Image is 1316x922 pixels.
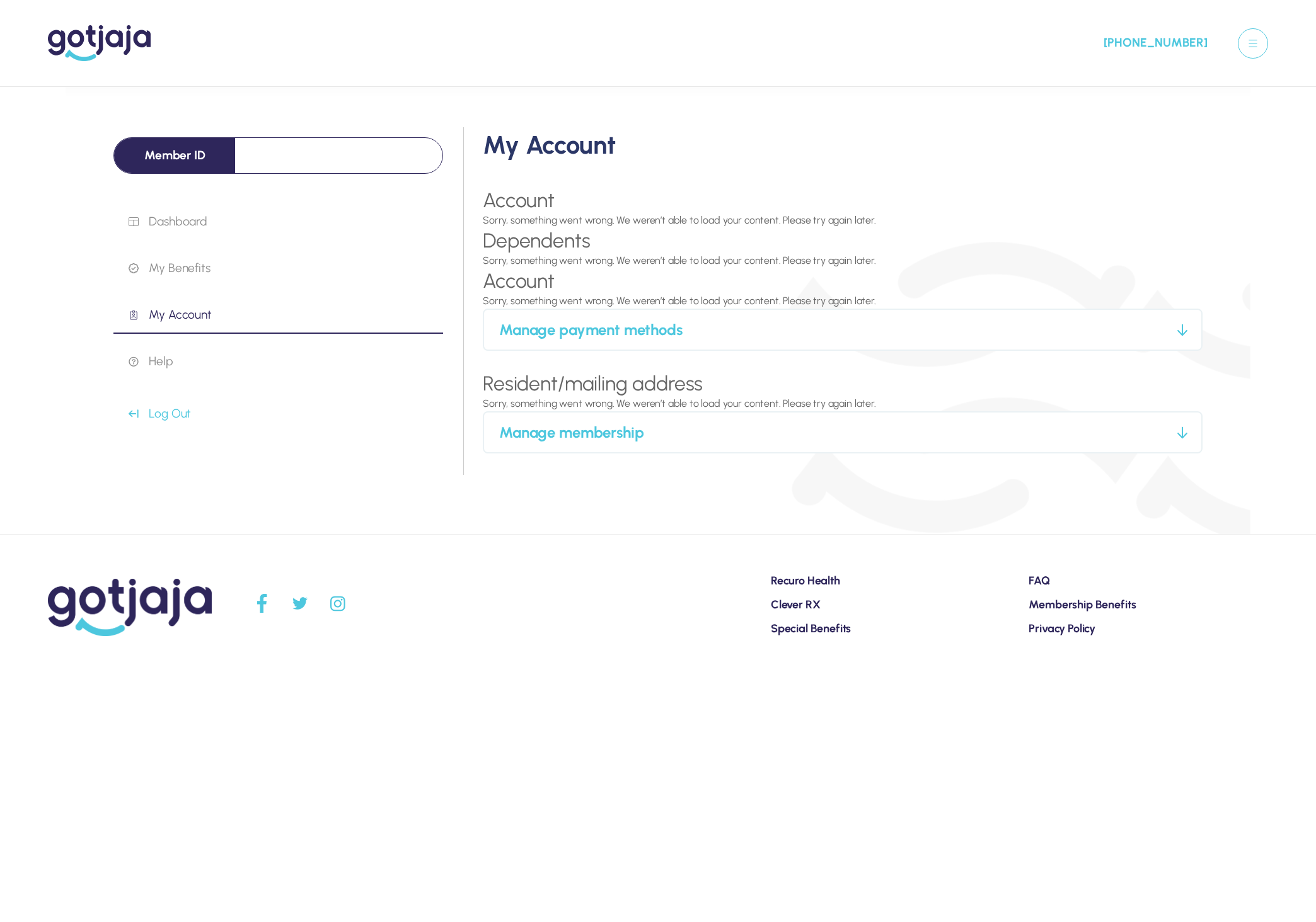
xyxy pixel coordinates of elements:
span: Membership Benefits [1029,598,1136,612]
span: [PHONE_NUMBER] [1104,33,1208,53]
p: Dashboard [129,214,443,229]
p: Sorry, something went wrong. We weren’t able to load your content. Please try again later. [483,253,1202,268]
span: Privacy Policy [1029,622,1095,635]
img: GotJaja [48,579,212,636]
p: Member ID [114,138,235,173]
a: Clever RX [771,599,821,611]
p: Sorry, something went wrong. We weren’t able to load your content. Please try again later. [483,293,1202,309]
a: Recuro Health [771,575,840,587]
button: Log Out [129,406,191,421]
h3: Resident/mailing address [483,371,1202,396]
a: Membership Benefits [1029,599,1136,611]
p: My Account [129,307,443,322]
h3: Manage payment methods [499,320,1170,339]
button: Manage membership [483,411,1202,453]
a: [PHONE_NUMBER] [1096,33,1208,53]
h3: Account [483,268,1202,293]
button: Manage payment methods [483,309,1202,351]
span: Special Benefits [771,622,851,635]
h3: Manage membership [499,423,1170,442]
a: My Benefits [113,261,443,287]
p: Help [129,354,443,369]
p: Sorry, something went wrong. We weren’t able to load your content. Please try again later. [483,213,1202,228]
a: Dashboard [113,214,443,241]
span: FAQ [1029,574,1050,588]
img: GotJaja [48,25,151,61]
a: My Account [113,307,443,334]
span: Recuro Health [771,574,840,588]
span: Clever RX [771,598,821,612]
a: Privacy Policy [1029,623,1095,635]
p: Sorry, something went wrong. We weren’t able to load your content. Please try again later. [483,396,1202,411]
p: My Benefits [129,261,443,276]
a: Special Benefits [771,623,851,635]
a: FAQ [1029,575,1050,587]
h3: Account [483,188,1202,213]
a: Help [113,354,443,380]
h3: Dependents [483,228,1202,253]
h1: My Account [483,127,1202,162]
